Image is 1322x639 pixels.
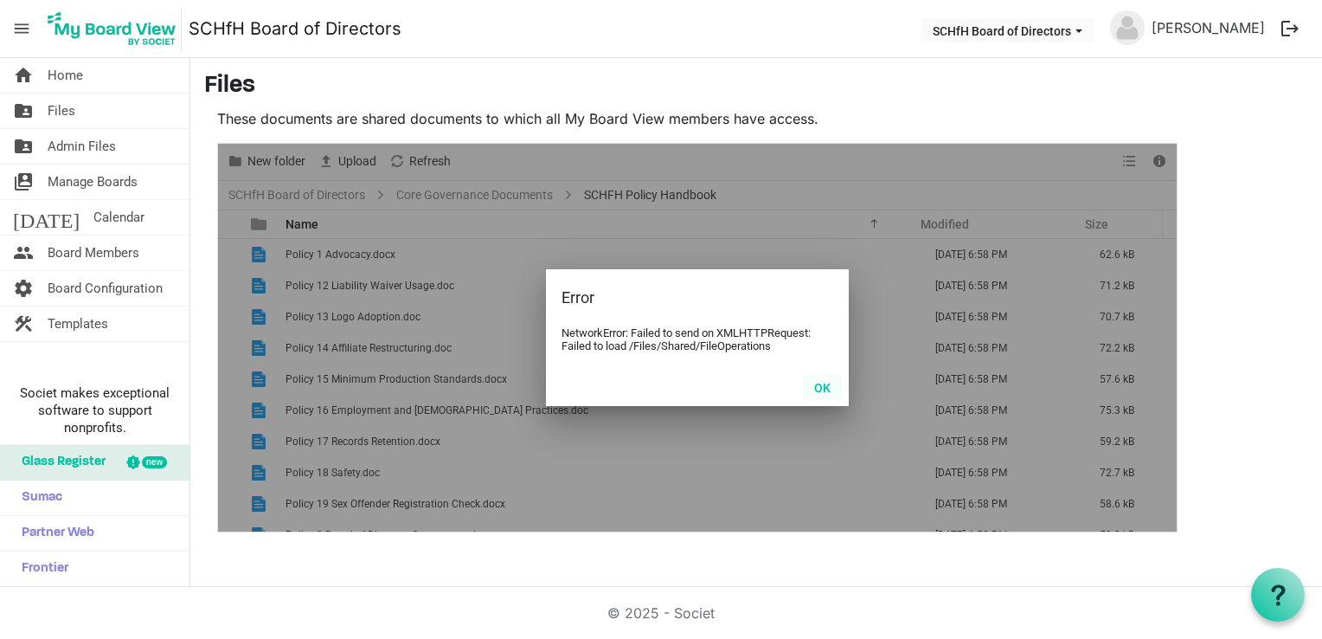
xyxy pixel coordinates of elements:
[142,456,167,468] div: new
[48,58,83,93] span: Home
[921,18,1094,42] button: SCHfH Board of Directors dropdownbutton
[48,236,139,270] span: Board Members
[13,129,34,164] span: folder_shared
[13,516,94,551] span: Partner Web
[13,165,34,199] span: switch_account
[217,108,1178,129] p: These documents are shared documents to which all My Board View members have access.
[1110,10,1145,45] img: no-profile-picture.svg
[48,271,163,306] span: Board Configuration
[1272,10,1308,47] button: logout
[13,94,34,128] span: folder_shared
[48,129,116,164] span: Admin Files
[48,94,75,128] span: Files
[562,326,833,352] div: NetworkError: Failed to send on XMLHTTPRequest: Failed to load /Files/Shared/FileOperations
[13,236,34,270] span: people
[803,375,842,399] button: OK
[204,72,1308,101] h3: Files
[42,7,182,50] img: My Board View Logo
[13,307,34,341] span: construction
[13,58,34,93] span: home
[562,285,779,311] div: Error
[13,271,34,306] span: settings
[48,165,138,199] span: Manage Boards
[8,384,182,436] span: Societ makes exceptional software to support nonprofits.
[42,7,189,50] a: My Board View Logo
[13,445,106,480] span: Glass Register
[48,307,108,341] span: Templates
[189,11,401,46] a: SCHfH Board of Directors
[13,552,68,586] span: Frontier
[5,12,38,45] span: menu
[607,604,715,622] a: © 2025 - Societ
[13,481,62,515] span: Sumac
[1145,10,1272,45] a: [PERSON_NAME]
[93,200,144,235] span: Calendar
[13,200,80,235] span: [DATE]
